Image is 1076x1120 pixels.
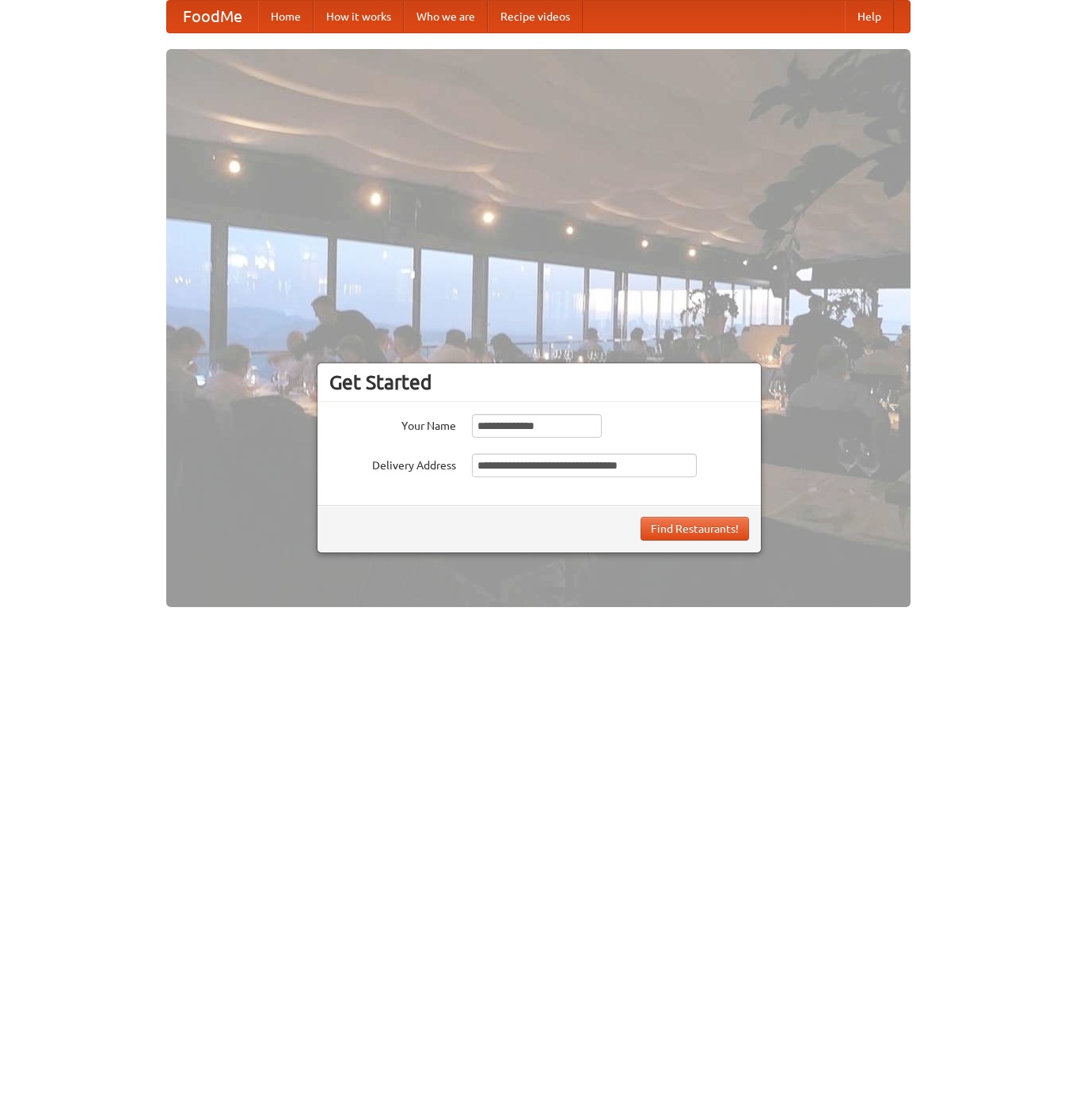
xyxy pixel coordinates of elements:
a: Home [258,1,314,32]
h3: Get Started [329,370,749,394]
a: Who we are [404,1,488,32]
label: Delivery Address [329,454,456,473]
a: Recipe videos [488,1,583,32]
label: Your Name [329,414,456,434]
button: Find Restaurants! [641,517,749,541]
a: How it works [314,1,404,32]
a: Help [845,1,894,32]
a: FoodMe [167,1,258,32]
